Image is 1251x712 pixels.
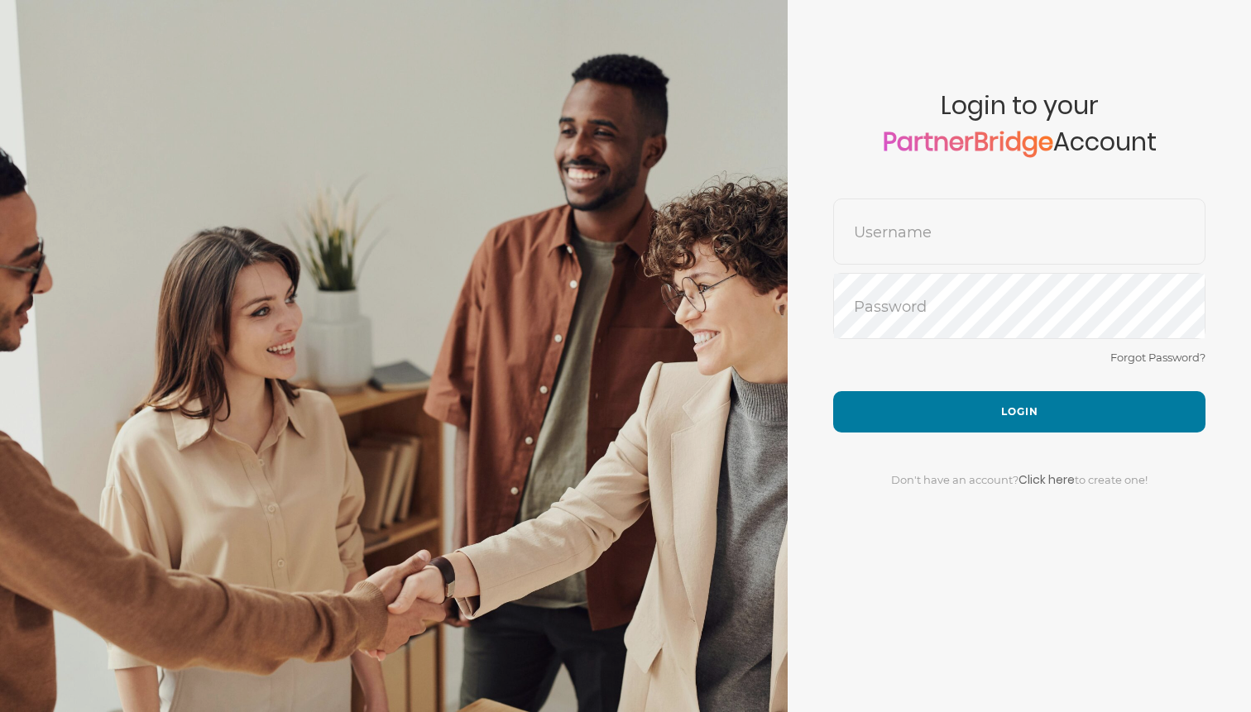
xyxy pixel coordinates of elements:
[891,473,1148,486] span: Don't have an account? to create one!
[883,124,1053,160] a: PartnerBridge
[833,91,1205,198] span: Login to your Account
[833,391,1205,432] button: Login
[1019,471,1075,488] a: Click here
[1110,351,1205,364] a: Forgot Password?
